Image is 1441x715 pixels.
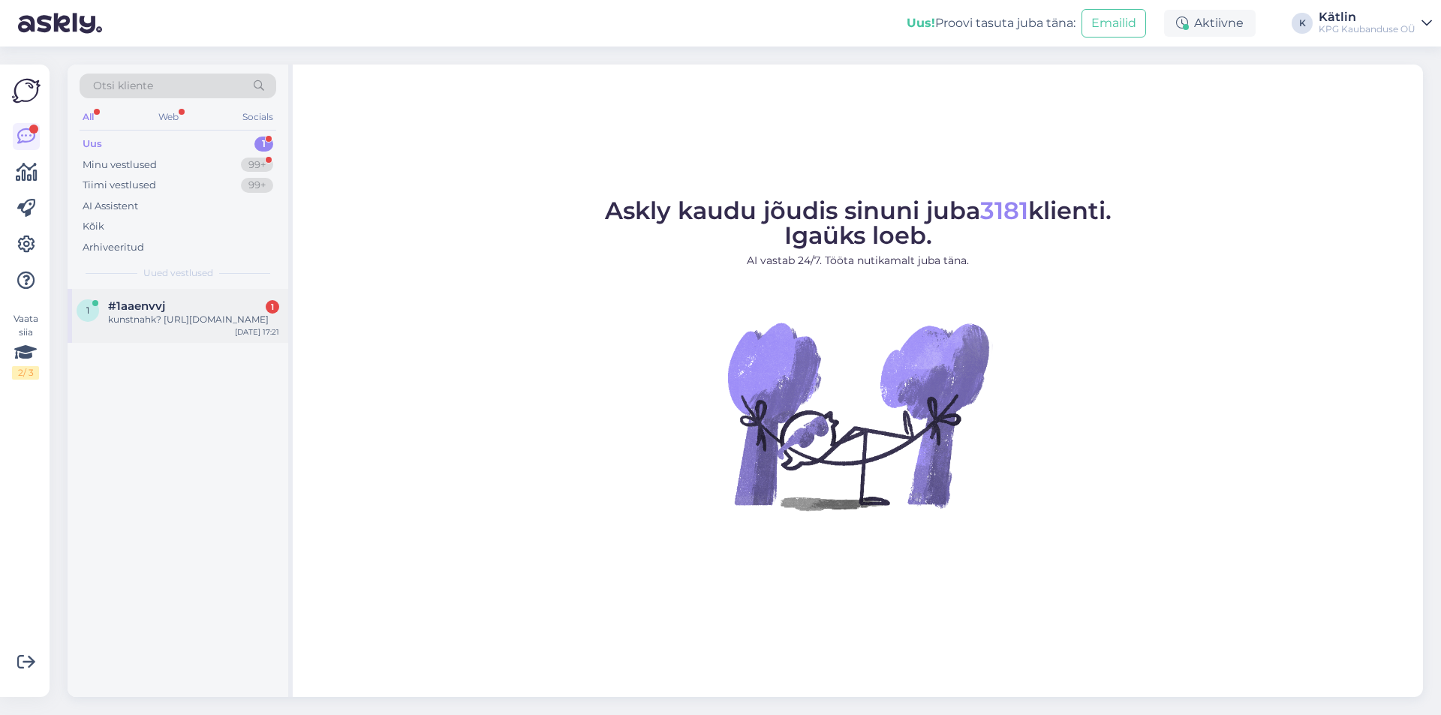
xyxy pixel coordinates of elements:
[93,78,153,94] span: Otsi kliente
[1292,13,1313,34] div: K
[12,312,39,380] div: Vaata siia
[254,137,273,152] div: 1
[83,219,104,234] div: Kõik
[108,313,279,326] div: kunstnahk? [URL][DOMAIN_NAME]
[1319,11,1415,23] div: Kätlin
[1082,9,1146,38] button: Emailid
[155,107,182,127] div: Web
[605,196,1112,250] span: Askly kaudu jõudis sinuni juba klienti. Igaüks loeb.
[80,107,97,127] div: All
[235,326,279,338] div: [DATE] 17:21
[980,196,1028,225] span: 3181
[241,178,273,193] div: 99+
[605,253,1112,269] p: AI vastab 24/7. Tööta nutikamalt juba täna.
[83,158,157,173] div: Minu vestlused
[83,240,144,255] div: Arhiveeritud
[1319,23,1415,35] div: KPG Kaubanduse OÜ
[86,305,89,316] span: 1
[143,266,213,280] span: Uued vestlused
[907,14,1075,32] div: Proovi tasuta juba täna:
[12,77,41,105] img: Askly Logo
[83,199,138,214] div: AI Assistent
[239,107,276,127] div: Socials
[108,299,165,313] span: #1aaenvvj
[12,366,39,380] div: 2 / 3
[1319,11,1432,35] a: KätlinKPG Kaubanduse OÜ
[241,158,273,173] div: 99+
[266,300,279,314] div: 1
[1164,10,1256,37] div: Aktiivne
[907,16,935,30] b: Uus!
[723,281,993,551] img: No Chat active
[83,178,156,193] div: Tiimi vestlused
[83,137,102,152] div: Uus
